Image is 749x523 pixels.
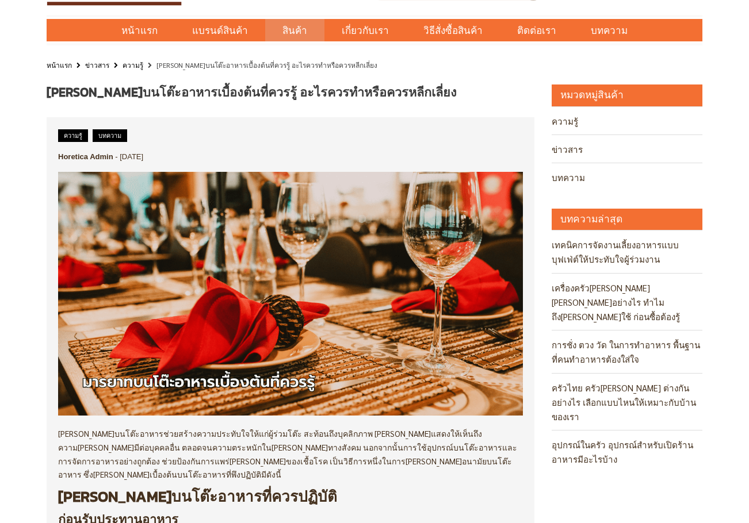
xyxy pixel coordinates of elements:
[552,374,703,430] a: ครัวไทย ครัว[PERSON_NAME] ต่างกันอย่างไร เลือกแบบไหนให้เหมาะกับบ้านของเรา
[58,152,113,161] a: Horetica Admin
[574,19,645,41] a: บทความ
[552,230,703,272] a: เทคนิคการจัดงานเลี้ยงอาหารแบบบุฟเฟ่ต์ให้ประทับใจผู้ร่วมงาน
[121,23,158,38] span: หน้าแรก
[552,274,703,330] a: เครื่องครัว[PERSON_NAME][PERSON_NAME]อย่างไร ทำไมถึง[PERSON_NAME]ใช้ ก่อนซื้อต้องรู้
[47,59,72,71] a: หน้าแรก
[423,19,483,43] span: วิธีสั่งซื้อสินค้า
[552,107,703,134] a: ความรู้
[192,19,248,43] span: แบรนด์สินค้า
[591,19,628,43] span: บทความ
[265,19,324,41] a: สินค้า
[156,60,377,70] strong: [PERSON_NAME]บนโต๊ะอาหารเบื้องต้นที่ควรรู้ อะไรควรทำหรือควรหลีกเลี่ยง
[123,59,143,71] a: ความรู้
[552,330,703,372] a: การชั่ง ตวง วัด ในการทำอาหาร พื้นฐานที่คนทำอาหารต้องใส่ใจ
[120,152,143,161] span: [DATE]
[93,129,127,142] a: บทความ
[427,442,502,452] a: อุปกรณ์บนโต๊ะอาหาร
[85,59,109,71] a: ข่าวสาร
[406,19,500,41] a: วิธีสั่งซื้อสินค้า
[58,172,523,416] img: มารยาทบนโต๊ะอาหารเบื้องต้น
[560,211,622,228] strong: บทความล่าสุด
[500,19,574,41] a: ติดต่อเรา
[552,135,703,163] a: ข่าวสาร
[552,163,703,191] a: บทความ
[58,427,523,482] p: [PERSON_NAME]บนโต๊ะอาหารช่วยสร้างความประทับใจให้แก่ผู้ร่วมโต๊ะ สะท้อนถึงบุคลิกภาพ [PERSON_NAME]แส...
[104,19,175,41] a: หน้าแรก
[58,129,88,142] a: ความรู้
[115,152,117,161] span: -
[324,19,406,41] a: เกี่ยวกับเรา
[552,430,703,472] a: อุปกรณ์ในครัว อุปกรณ์สำหรับเปิดร้านอาหารมีอะไรบ้าง
[175,19,265,41] a: แบรนด์สินค้า
[517,19,556,43] span: ติดต่อเรา
[58,485,337,507] strong: [PERSON_NAME]บนโต๊ะอาหารที่ควรปฏิบัติ
[47,83,457,102] span: [PERSON_NAME]บนโต๊ะอาหารเบื้องต้นที่ควรรู้ อะไรควรทำหรือควรหลีกเลี่ยง
[560,87,624,103] strong: หมวดหมู่สินค้า
[342,19,389,43] span: เกี่ยวกับเรา
[282,19,307,43] span: สินค้า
